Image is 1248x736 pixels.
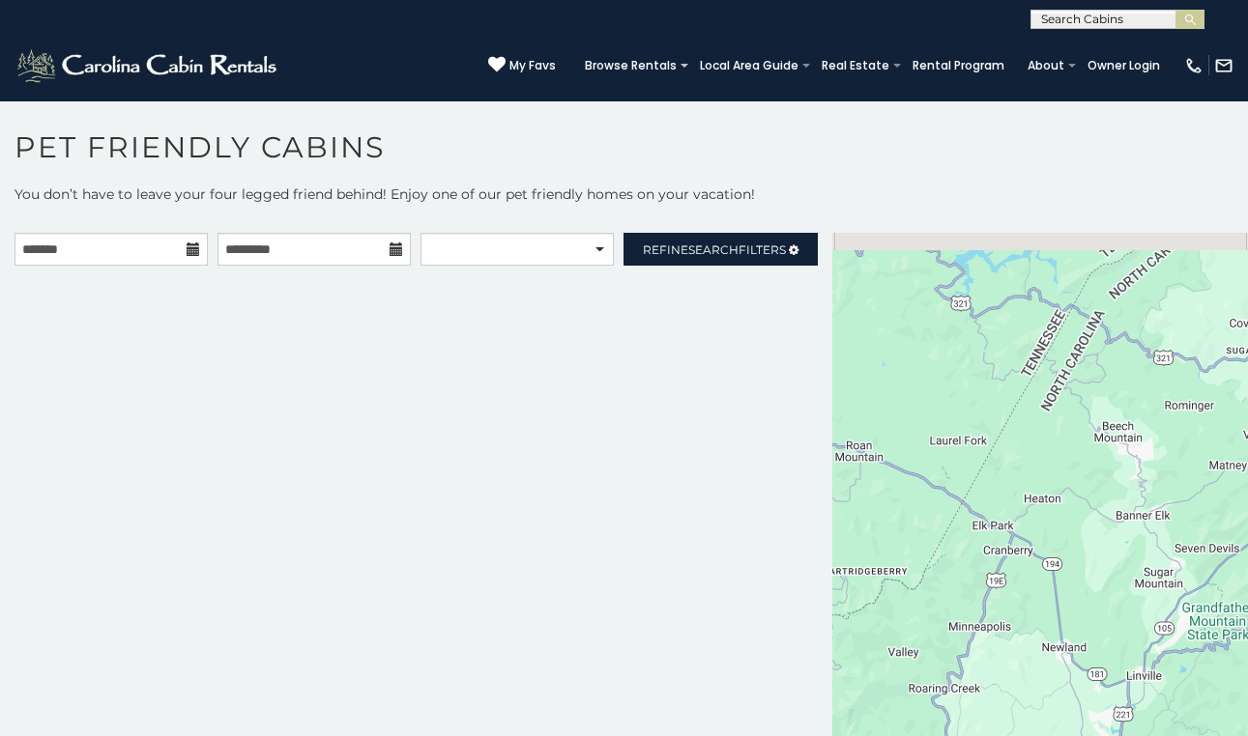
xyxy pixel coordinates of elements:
span: Refine Filters [643,242,786,257]
a: Browse Rentals [575,52,686,79]
a: Local Area Guide [690,52,808,79]
a: Rental Program [903,52,1014,79]
a: About [1018,52,1074,79]
a: My Favs [488,56,556,75]
img: White-1-2.png [15,46,282,85]
a: Owner Login [1078,52,1170,79]
span: Search [688,242,739,257]
span: My Favs [509,57,556,74]
a: RefineSearchFilters [624,233,817,266]
img: phone-regular-white.png [1184,56,1204,75]
img: mail-regular-white.png [1214,56,1233,75]
a: Real Estate [812,52,899,79]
